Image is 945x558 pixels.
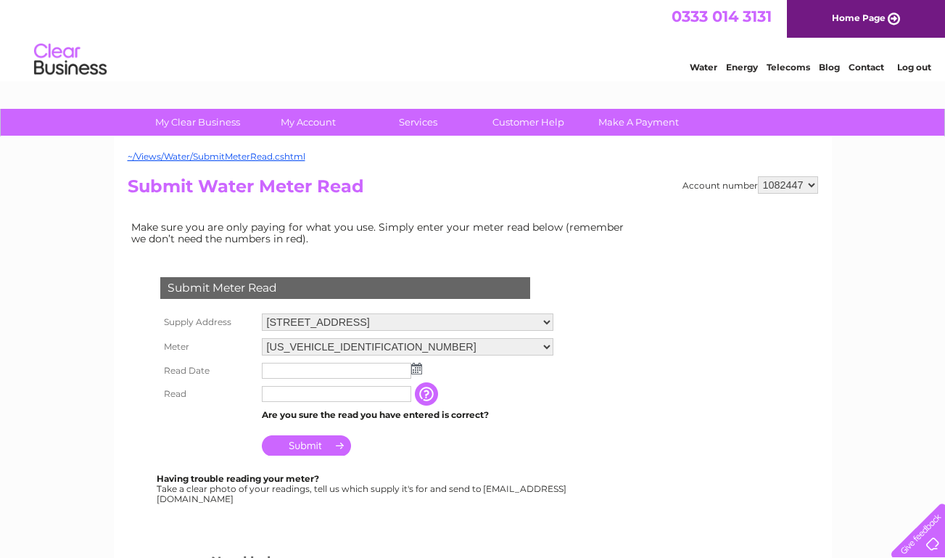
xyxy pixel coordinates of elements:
img: logo.png [33,38,107,82]
a: My Account [248,109,368,136]
input: Submit [262,435,351,456]
a: My Clear Business [138,109,257,136]
td: Are you sure the read you have entered is correct? [258,406,557,424]
th: Meter [157,335,258,359]
b: Having trouble reading your meter? [157,473,319,484]
a: Telecoms [767,62,810,73]
th: Supply Address [157,310,258,335]
img: ... [411,363,422,374]
div: Clear Business is a trading name of Verastar Limited (registered in [GEOGRAPHIC_DATA] No. 3667643... [131,8,816,70]
a: Blog [819,62,840,73]
a: Water [690,62,717,73]
a: Customer Help [469,109,588,136]
a: Contact [849,62,884,73]
a: Energy [726,62,758,73]
a: Services [358,109,478,136]
a: Log out [897,62,931,73]
a: ~/Views/Water/SubmitMeterRead.cshtml [128,151,305,162]
input: Information [415,382,441,406]
div: Submit Meter Read [160,277,530,299]
h2: Submit Water Meter Read [128,176,818,204]
div: Take a clear photo of your readings, tell us which supply it's for and send to [EMAIL_ADDRESS][DO... [157,474,569,504]
th: Read [157,382,258,406]
th: Read Date [157,359,258,382]
div: Account number [682,176,818,194]
td: Make sure you are only paying for what you use. Simply enter your meter read below (remember we d... [128,218,635,248]
a: 0333 014 3131 [672,7,772,25]
a: Make A Payment [579,109,698,136]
